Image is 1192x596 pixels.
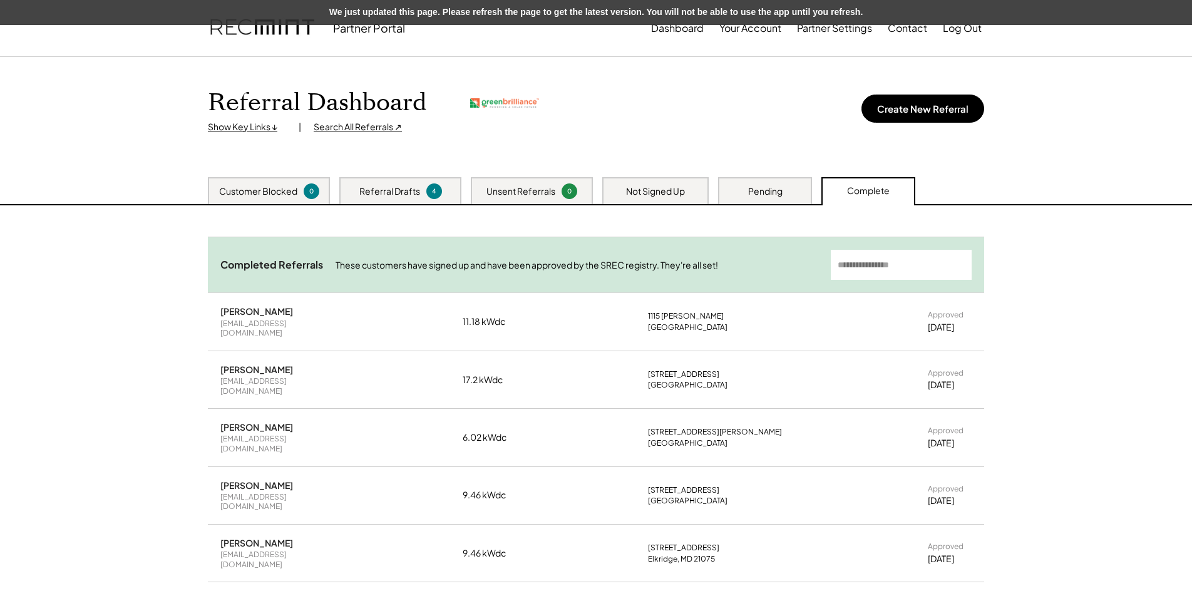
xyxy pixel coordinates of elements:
img: recmint-logotype%403x.png [210,7,314,49]
div: [GEOGRAPHIC_DATA] [648,322,727,332]
div: Approved [928,542,963,552]
div: [GEOGRAPHIC_DATA] [648,380,727,390]
div: [EMAIL_ADDRESS][DOMAIN_NAME] [220,319,339,338]
div: [EMAIL_ADDRESS][DOMAIN_NAME] [220,376,339,396]
div: | [299,121,301,133]
div: [DATE] [928,437,954,450]
div: [PERSON_NAME] [220,421,293,433]
div: Approved [928,368,963,378]
div: [PERSON_NAME] [220,364,293,375]
div: [DATE] [928,379,954,391]
div: [DATE] [928,495,954,507]
div: [DATE] [928,321,954,334]
div: [STREET_ADDRESS] [648,543,719,553]
div: 9.46 kWdc [463,489,525,501]
div: Approved [928,426,963,436]
button: Log Out [943,16,982,41]
button: Partner Settings [797,16,872,41]
div: 11.18 kWdc [463,316,525,328]
div: 1115 [PERSON_NAME] [648,311,724,321]
div: 0 [563,187,575,196]
div: Completed Referrals [220,259,323,272]
div: [GEOGRAPHIC_DATA] [648,496,727,506]
div: [STREET_ADDRESS][PERSON_NAME] [648,427,782,437]
div: Approved [928,310,963,320]
div: [STREET_ADDRESS] [648,369,719,379]
button: Contact [888,16,927,41]
div: Unsent Referrals [486,185,555,198]
div: Approved [928,484,963,494]
div: Pending [748,185,783,198]
button: Create New Referral [861,95,984,123]
div: Customer Blocked [219,185,297,198]
div: 17.2 kWdc [463,374,525,386]
div: Not Signed Up [626,185,685,198]
div: Referral Drafts [359,185,420,198]
div: Complete [847,185,890,197]
div: These customers have signed up and have been approved by the SREC registry. They're all set! [336,259,818,272]
div: [EMAIL_ADDRESS][DOMAIN_NAME] [220,550,339,569]
div: 9.46 kWdc [463,547,525,560]
div: [PERSON_NAME] [220,480,293,491]
div: Show Key Links ↓ [208,121,286,133]
div: [EMAIL_ADDRESS][DOMAIN_NAME] [220,492,339,511]
div: Elkridge, MD 21075 [648,554,715,564]
img: greenbrilliance.png [470,98,539,108]
div: Search All Referrals ↗ [314,121,402,133]
button: Your Account [719,16,781,41]
div: 4 [428,187,440,196]
div: [DATE] [928,553,954,565]
div: [EMAIL_ADDRESS][DOMAIN_NAME] [220,434,339,453]
div: Partner Portal [333,21,405,35]
button: Dashboard [651,16,704,41]
div: 6.02 kWdc [463,431,525,444]
div: 0 [306,187,317,196]
div: [GEOGRAPHIC_DATA] [648,438,727,448]
h1: Referral Dashboard [208,88,426,118]
div: [PERSON_NAME] [220,306,293,317]
div: [STREET_ADDRESS] [648,485,719,495]
div: [PERSON_NAME] [220,537,293,548]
